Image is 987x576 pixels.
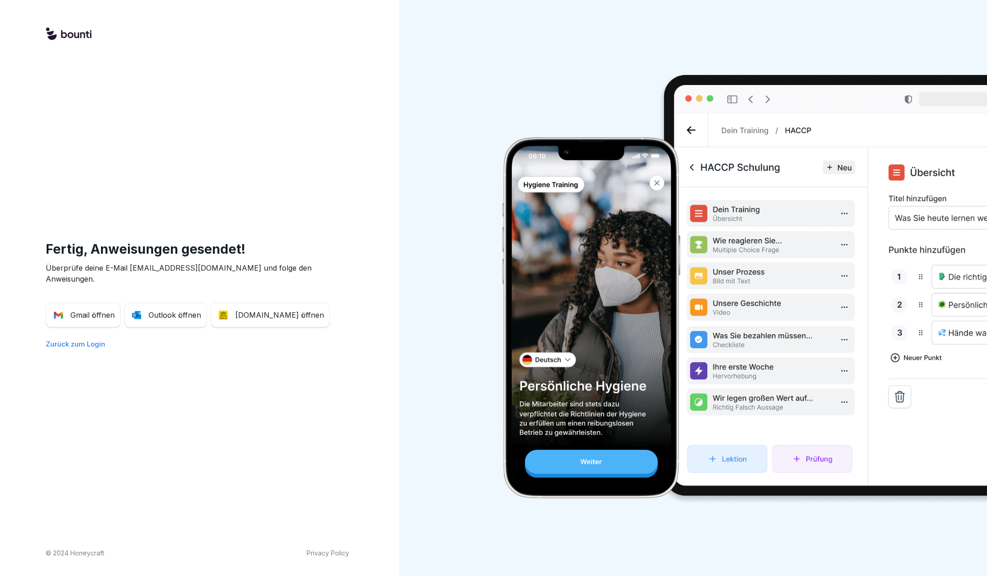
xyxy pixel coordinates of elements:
[218,309,228,320] img: web.de
[132,309,141,320] img: Outlook
[53,309,63,320] img: Gmail
[124,303,207,327] a: OutlookOutlook öffnen
[46,548,104,558] p: © 2024 Honeycraft
[46,339,105,348] a: Zurück zum Login
[307,548,349,558] a: Privacy Policy
[211,303,330,327] a: web.de[DOMAIN_NAME] öffnen
[46,240,349,259] h1: Fertig, Anweisungen gesendet!
[235,309,324,320] span: [DOMAIN_NAME] öffnen
[46,303,121,327] a: GmailGmail öffnen
[46,262,349,284] p: Überprüfe deine E-Mail [EMAIL_ADDRESS][DOMAIN_NAME] und folge den Anweisungen.
[70,309,115,320] span: Gmail öffnen
[149,309,201,320] span: Outlook öffnen
[46,27,91,41] img: logo.svg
